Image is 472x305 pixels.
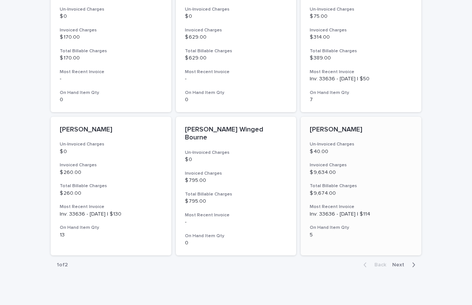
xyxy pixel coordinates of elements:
[185,170,287,177] h3: Invoiced Charges
[60,162,162,168] h3: Invoiced Charges
[60,48,162,54] h3: Total Billable Charges
[185,55,287,61] p: $ 629.00
[60,97,162,103] p: 0
[51,256,74,274] p: 1 of 2
[60,55,162,61] p: $ 170.00
[310,204,412,210] h3: Most Recent Invoice
[60,204,162,210] h3: Most Recent Invoice
[310,169,412,176] p: $ 9,634.00
[185,27,287,33] h3: Invoiced Charges
[185,34,287,41] p: $ 629.00
[60,169,162,176] p: $ 260.00
[310,76,412,82] p: Inv: 33636 - [DATE] | $50
[185,177,287,184] p: $ 795.00
[310,48,412,54] h3: Total Billable Charges
[185,233,287,239] h3: On Hand Item Qty
[185,6,287,13] h3: Un-Invoiced Charges
[310,69,412,75] h3: Most Recent Invoice
[60,6,162,13] h3: Un-Invoiced Charges
[185,156,287,163] p: $ 0
[310,27,412,33] h3: Invoiced Charges
[60,183,162,189] h3: Total Billable Charges
[370,262,386,267] span: Back
[60,190,162,197] p: $ 260.00
[389,261,421,268] button: Next
[60,34,162,41] p: $ 170.00
[310,225,412,231] h3: On Hand Item Qty
[185,69,287,75] h3: Most Recent Invoice
[185,198,287,205] p: $ 795.00
[60,126,162,134] p: [PERSON_NAME]
[60,211,162,217] p: Inv: 33636 - [DATE] | $130
[60,13,162,20] p: $ 0
[60,141,162,147] h3: Un-Invoiced Charges
[60,90,162,96] h3: On Hand Item Qty
[185,191,287,197] h3: Total Billable Charges
[310,97,412,103] p: 7
[185,219,287,225] p: -
[357,261,389,268] button: Back
[185,126,287,142] p: [PERSON_NAME] Winged Bourne
[301,117,421,255] a: [PERSON_NAME]Un-Invoiced Charges$ 40.00Invoiced Charges$ 9,634.00Total Billable Charges$ 9,674.00...
[310,55,412,61] p: $ 389.00
[185,150,287,156] h3: Un-Invoiced Charges
[60,149,162,155] p: $ 0
[310,141,412,147] h3: Un-Invoiced Charges
[310,149,412,155] p: $ 40.00
[310,211,412,217] p: Inv: 33636 - [DATE] | $114
[51,117,171,255] a: [PERSON_NAME]Un-Invoiced Charges$ 0Invoiced Charges$ 260.00Total Billable Charges$ 260.00Most Rec...
[185,97,287,103] p: 0
[60,225,162,231] h3: On Hand Item Qty
[310,34,412,41] p: $ 314.00
[310,183,412,189] h3: Total Billable Charges
[60,69,162,75] h3: Most Recent Invoice
[60,27,162,33] h3: Invoiced Charges
[310,190,412,197] p: $ 9,674.00
[310,13,412,20] p: $ 75.00
[185,90,287,96] h3: On Hand Item Qty
[392,262,409,267] span: Next
[176,117,297,255] a: [PERSON_NAME] Winged BourneUn-Invoiced Charges$ 0Invoiced Charges$ 795.00Total Billable Charges$ ...
[185,13,287,20] p: $ 0
[310,90,412,96] h3: On Hand Item Qty
[310,126,412,134] p: [PERSON_NAME]
[310,232,412,238] p: 5
[185,76,287,82] p: -
[60,232,162,238] p: 13
[310,162,412,168] h3: Invoiced Charges
[185,48,287,54] h3: Total Billable Charges
[310,6,412,13] h3: Un-Invoiced Charges
[185,212,287,218] h3: Most Recent Invoice
[60,76,162,82] p: -
[185,240,287,246] p: 0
